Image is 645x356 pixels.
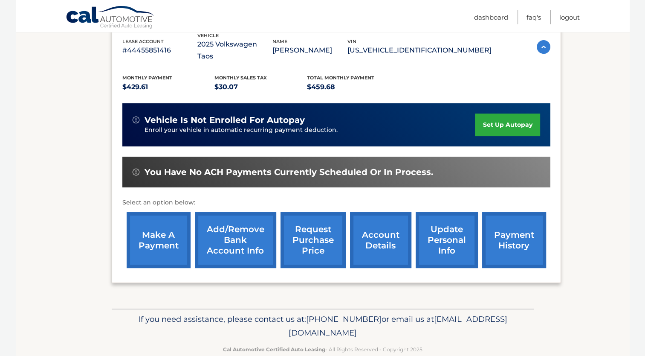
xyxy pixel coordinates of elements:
p: $459.68 [307,81,399,93]
a: request purchase price [281,212,346,268]
p: - All Rights Reserved - Copyright 2025 [117,345,528,354]
span: vehicle [197,32,219,38]
img: accordion-active.svg [537,40,550,54]
span: Monthly sales Tax [214,75,267,81]
span: You have no ACH payments currently scheduled or in process. [145,167,433,178]
p: If you need assistance, please contact us at: or email us at [117,312,528,340]
a: update personal info [416,212,478,268]
span: [EMAIL_ADDRESS][DOMAIN_NAME] [289,314,507,338]
span: vehicle is not enrolled for autopay [145,115,305,125]
span: name [272,38,287,44]
a: Cal Automotive [66,6,155,30]
p: [US_VEHICLE_IDENTIFICATION_NUMBER] [347,44,492,56]
p: $429.61 [122,81,215,93]
a: Add/Remove bank account info [195,212,276,268]
img: alert-white.svg [133,169,139,175]
span: lease account [122,38,164,44]
img: alert-white.svg [133,117,139,123]
strong: Cal Automotive Certified Auto Leasing [223,346,325,353]
a: Dashboard [474,10,508,24]
p: Enroll your vehicle in automatic recurring payment deduction. [145,125,475,135]
a: payment history [482,212,546,268]
p: [PERSON_NAME] [272,44,347,56]
p: 2025 Volkswagen Taos [197,38,272,62]
a: Logout [559,10,580,24]
a: account details [350,212,411,268]
a: set up autopay [475,114,540,136]
a: make a payment [127,212,191,268]
span: [PHONE_NUMBER] [306,314,382,324]
span: Monthly Payment [122,75,172,81]
p: $30.07 [214,81,307,93]
p: Select an option below: [122,198,550,208]
a: FAQ's [526,10,541,24]
p: #44455851416 [122,44,197,56]
span: vin [347,38,356,44]
span: Total Monthly Payment [307,75,374,81]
